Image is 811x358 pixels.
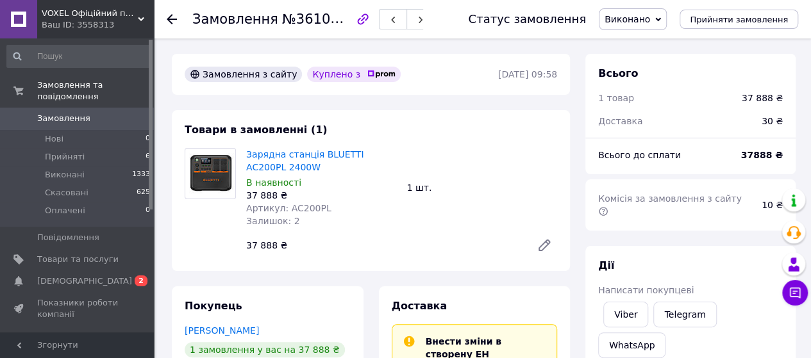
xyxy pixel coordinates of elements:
[680,10,798,29] button: Прийняти замовлення
[598,67,638,79] span: Всього
[42,8,138,19] span: VOXEL Офіційний партнер DELL та BLUETTI
[192,12,278,27] span: Замовлення
[468,13,586,26] div: Статус замовлення
[185,342,345,357] div: 1 замовлення у вас на 37 888 ₴
[740,150,783,160] b: 37888 ₴
[37,297,119,320] span: Показники роботи компанії
[135,275,147,286] span: 2
[603,302,648,327] a: Viber
[185,124,328,136] span: Товари в замовленні (1)
[754,107,790,135] div: 30 ₴
[392,300,447,312] span: Доставка
[598,93,634,103] span: 1 товар
[754,191,790,219] div: 10 ₴
[185,300,242,312] span: Покупець
[132,169,150,181] span: 1333
[146,151,150,163] span: 6
[282,11,373,27] span: №361078332
[37,330,119,354] span: Панель управління
[531,232,557,258] a: Редагувати
[742,92,783,104] div: 37 888 ₴
[45,187,88,199] span: Скасовані
[45,133,63,145] span: Нові
[42,19,154,31] div: Ваш ID: 3558313
[307,67,401,82] div: Куплено з
[246,216,300,226] span: Залишок: 2
[6,45,151,68] input: Пошук
[402,179,563,197] div: 1 шт.
[37,275,132,287] span: [DEMOGRAPHIC_DATA]
[598,285,694,295] span: Написати покупцеві
[246,203,331,213] span: Артикул: AC200PL
[598,332,665,358] a: WhatsApp
[246,149,364,172] a: Зарядна станція BLUETTI AC200PL 2400W
[167,13,177,26] div: Повернутися назад
[241,236,526,254] div: 37 888 ₴
[185,325,259,336] a: [PERSON_NAME]
[598,259,614,272] span: Дії
[45,169,85,181] span: Виконані
[185,153,235,193] img: Зарядна станція BLUETTI AC200PL 2400W
[137,187,150,199] span: 625
[146,205,150,216] span: 0
[690,15,788,24] span: Прийняти замовлення
[45,151,85,163] span: Прийняті
[598,116,642,126] span: Доставка
[498,69,557,79] time: [DATE] 09:58
[246,177,301,188] span: В наявності
[598,150,681,160] span: Всього до сплати
[146,133,150,145] span: 0
[782,280,808,305] button: Чат з покупцем
[37,113,90,124] span: Замовлення
[45,205,85,216] span: Оплачені
[367,70,396,78] img: prom
[37,79,154,102] span: Замовлення та повідомлення
[185,67,302,82] div: Замовлення з сайту
[653,302,716,327] a: Telegram
[246,189,397,202] div: 37 888 ₴
[37,254,119,265] span: Товари та послуги
[605,14,650,24] span: Виконано
[598,193,744,216] span: Комісія за замовлення з сайту
[37,232,99,243] span: Повідомлення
